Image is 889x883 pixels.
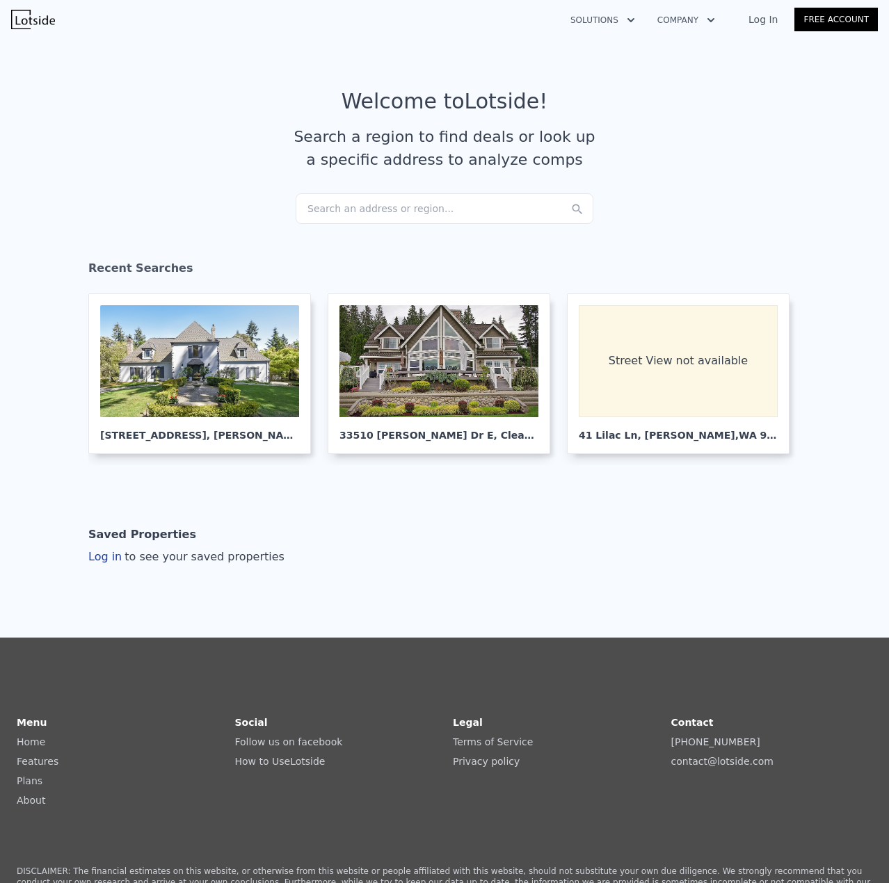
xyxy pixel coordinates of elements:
[732,13,794,26] a: Log In
[17,736,45,747] a: Home
[579,305,778,417] div: Street View not available
[646,8,726,33] button: Company
[289,125,600,171] div: Search a region to find deals or look up a specific address to analyze comps
[235,717,268,728] strong: Social
[559,8,646,33] button: Solutions
[671,736,760,747] a: [PHONE_NUMBER]
[88,249,801,293] div: Recent Searches
[671,756,774,767] a: contact@lotside.com
[735,430,794,441] span: , WA 98320
[17,795,45,806] a: About
[453,756,520,767] a: Privacy policy
[88,549,285,565] div: Log in
[122,550,285,563] span: to see your saved properties
[17,717,47,728] strong: Menu
[579,417,778,442] div: 41 Lilac Ln , [PERSON_NAME]
[453,736,533,747] a: Terms of Service
[671,717,714,728] strong: Contact
[567,293,801,454] a: Street View not available 41 Lilac Ln, [PERSON_NAME],WA 98320
[339,417,538,442] div: 33510 [PERSON_NAME] Dr E , Clear Lake
[328,293,561,454] a: 33510 [PERSON_NAME] Dr E, Clear Lake
[88,293,322,454] a: [STREET_ADDRESS], [PERSON_NAME]
[17,756,58,767] a: Features
[342,89,548,114] div: Welcome to Lotside !
[100,417,299,442] div: [STREET_ADDRESS] , [PERSON_NAME]
[453,717,483,728] strong: Legal
[11,10,55,29] img: Lotside
[794,8,878,31] a: Free Account
[235,756,326,767] a: How to UseLotside
[296,193,593,224] div: Search an address or region...
[17,775,42,786] a: Plans
[235,736,343,747] a: Follow us on facebook
[88,521,196,549] div: Saved Properties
